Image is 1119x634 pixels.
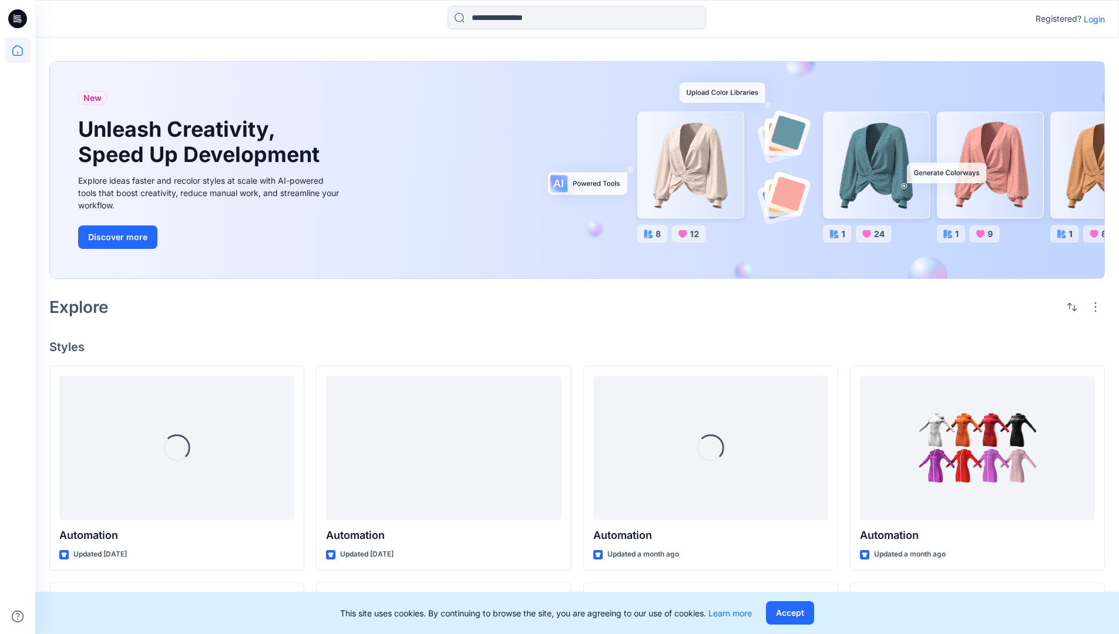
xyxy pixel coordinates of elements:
button: Accept [766,601,814,625]
p: Updated [DATE] [73,548,127,561]
p: Registered? [1036,12,1081,26]
h1: Unleash Creativity, Speed Up Development [78,117,325,167]
h2: Explore [49,298,109,316]
p: This site uses cookies. By continuing to browse the site, you are agreeing to our use of cookies. [340,607,752,619]
p: Updated a month ago [874,548,946,561]
p: Automation [860,527,1095,544]
p: Automation [326,527,561,544]
button: Discover more [78,225,157,249]
div: Explore ideas faster and recolor styles at scale with AI-powered tools that boost creativity, red... [78,174,342,211]
span: New [83,91,102,105]
a: Discover more [78,225,342,249]
a: Learn more [708,608,752,618]
p: Login [1084,13,1105,25]
a: Automation [860,376,1095,521]
p: Automation [593,527,828,544]
p: Updated a month ago [607,548,679,561]
p: Updated [DATE] [340,548,394,561]
h4: Styles [49,340,1105,354]
p: Automation [59,527,294,544]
